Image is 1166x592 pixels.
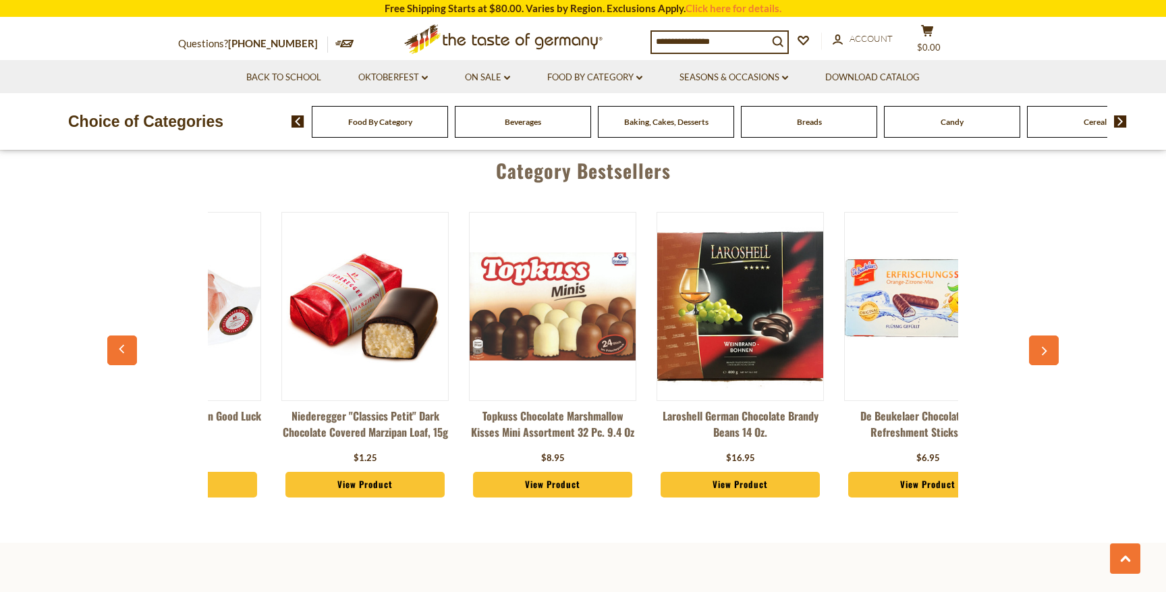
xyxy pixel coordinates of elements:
[844,408,1011,448] a: De Beukelaer Chocolate Citrus Refreshment Sticks, 75 g.
[624,117,709,127] a: Baking, Cakes, Desserts
[348,117,412,127] a: Food By Category
[281,408,449,448] a: Niederegger "Classics Petit" Dark Chocolate Covered Marzipan Loaf, 15g
[916,452,940,465] div: $6.95
[679,70,788,85] a: Seasons & Occasions
[547,70,642,85] a: Food By Category
[825,70,920,85] a: Download Catalog
[246,70,321,85] a: Back to School
[469,408,636,448] a: Topkuss Chocolate Marshmallow Kisses Mini Assortment 32 pc. 9.4 oz
[1114,115,1127,128] img: next arrow
[541,452,565,465] div: $8.95
[505,117,541,127] a: Beverages
[1084,117,1107,127] a: Cereal
[845,223,1011,389] img: De Beukelaer Chocolate Citrus Refreshment Sticks, 75 g.
[907,24,947,58] button: $0.00
[285,472,445,497] a: View Product
[657,408,824,448] a: Laroshell German Chocolate Brandy Beans 14 oz.
[291,115,304,128] img: previous arrow
[358,70,428,85] a: Oktoberfest
[228,37,318,49] a: [PHONE_NUMBER]
[850,33,893,44] span: Account
[282,247,448,367] img: Niederegger
[473,472,632,497] a: View Product
[941,117,964,127] a: Candy
[465,70,510,85] a: On Sale
[657,223,823,389] img: Laroshell German Chocolate Brandy Beans 14 oz.
[470,252,636,360] img: Topkuss Chocolate Marshmallow Kisses Mini Assortment 32 pc. 9.4 oz
[833,32,893,47] a: Account
[726,452,755,465] div: $16.95
[114,140,1052,195] div: Category Bestsellers
[354,452,377,465] div: $1.25
[797,117,822,127] a: Breads
[178,35,328,53] p: Questions?
[686,2,781,14] a: Click here for details.
[848,472,1007,497] a: View Product
[917,42,941,53] span: $0.00
[661,472,820,497] a: View Product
